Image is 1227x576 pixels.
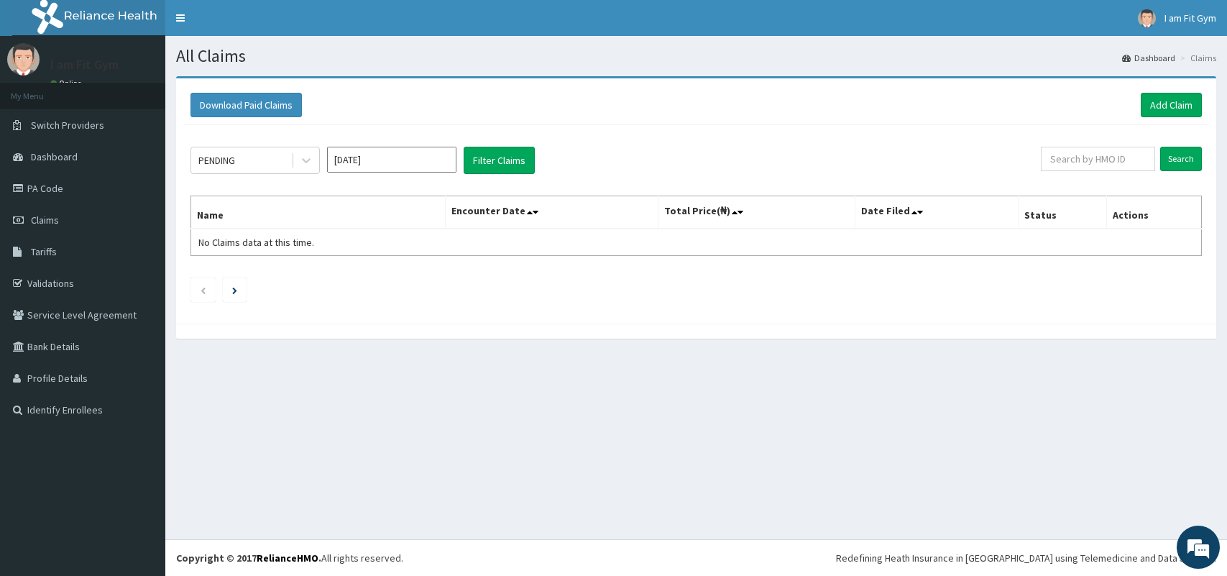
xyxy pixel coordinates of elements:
th: Total Price(₦) [658,196,855,229]
th: Name [191,196,446,229]
div: PENDING [198,153,235,168]
input: Search by HMO ID [1041,147,1155,171]
th: Status [1019,196,1106,229]
a: Online [50,78,85,88]
footer: All rights reserved. [165,539,1227,576]
span: Dashboard [31,150,78,163]
a: Next page [232,283,237,296]
span: Tariffs [31,245,57,258]
span: Claims [31,214,59,227]
a: Dashboard [1122,52,1175,64]
a: Previous page [200,283,206,296]
a: Add Claim [1141,93,1202,117]
h1: All Claims [176,47,1216,65]
div: Redefining Heath Insurance in [GEOGRAPHIC_DATA] using Telemedicine and Data Science! [836,551,1216,565]
strong: Copyright © 2017 . [176,552,321,564]
span: No Claims data at this time. [198,236,314,249]
th: Encounter Date [446,196,658,229]
button: Download Paid Claims [190,93,302,117]
button: Filter Claims [464,147,535,174]
span: Switch Providers [31,119,104,132]
input: Select Month and Year [327,147,456,173]
input: Search [1160,147,1202,171]
th: Date Filed [855,196,1019,229]
img: User Image [7,43,40,76]
a: RelianceHMO [257,552,318,564]
th: Actions [1106,196,1201,229]
li: Claims [1177,52,1216,64]
span: I am Fit Gym [1164,12,1216,24]
p: I am Fit Gym [50,58,119,71]
img: User Image [1138,9,1156,27]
